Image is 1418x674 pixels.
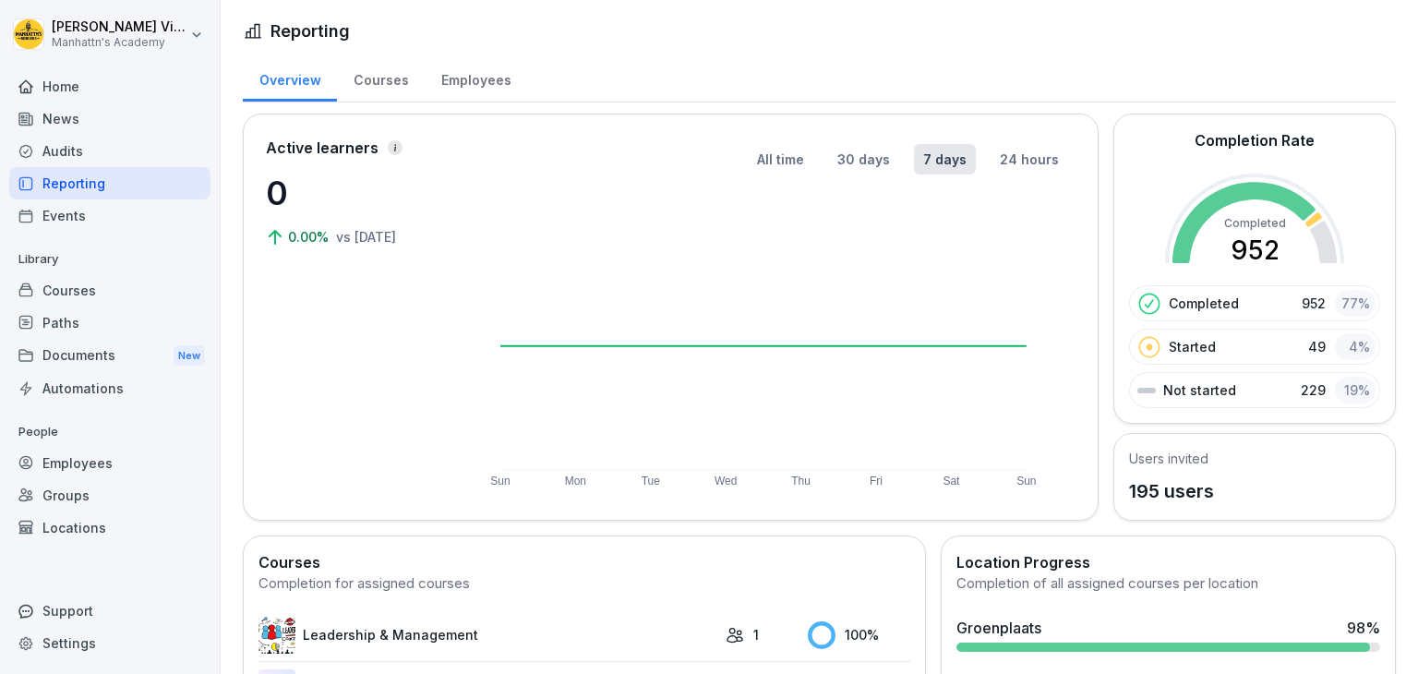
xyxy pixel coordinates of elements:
p: 0 [266,168,451,218]
p: Started [1169,337,1216,356]
div: 4 % [1335,333,1376,360]
p: 1 [753,625,759,644]
div: 98 % [1347,617,1380,639]
div: 77 % [1335,290,1376,317]
p: Not started [1163,380,1236,400]
h2: Courses [258,551,910,573]
div: Completion of all assigned courses per location [956,573,1380,595]
a: Home [9,70,210,102]
button: 7 days [914,144,976,175]
h1: Reporting [270,18,350,43]
p: Manhattn's Academy [52,36,186,49]
a: Audits [9,135,210,167]
text: Sun [490,475,510,487]
h2: Location Progress [956,551,1380,573]
a: DocumentsNew [9,339,210,373]
button: 24 hours [991,144,1068,175]
a: Courses [337,54,425,102]
text: Sat [943,475,961,487]
a: Employees [9,447,210,479]
div: Completion for assigned courses [258,573,910,595]
button: All time [748,144,813,175]
text: Thu [792,475,811,487]
div: Support [9,595,210,627]
a: Settings [9,627,210,659]
img: m5os3g31qv4yrwr27cnhnia0.png [258,617,295,654]
p: [PERSON_NAME] Vierse [52,19,186,35]
p: vs [DATE] [336,227,396,247]
div: Documents [9,339,210,373]
p: 49 [1308,337,1326,356]
p: People [9,417,210,447]
div: Groenplaats [956,617,1041,639]
a: Groups [9,479,210,512]
p: Library [9,245,210,274]
p: Completed [1169,294,1239,313]
h2: Completion Rate [1195,129,1315,151]
div: New [174,345,205,367]
div: 100 % [808,621,910,649]
a: Leadership & Management [258,617,716,654]
p: 0.00% [288,227,332,247]
p: 952 [1302,294,1326,313]
a: Overview [243,54,337,102]
a: Courses [9,274,210,307]
a: Groenplaats98% [949,609,1388,659]
text: Mon [565,475,586,487]
button: 30 days [828,144,899,175]
text: Sun [1017,475,1037,487]
text: Wed [715,475,737,487]
a: Employees [425,54,527,102]
a: Locations [9,512,210,544]
a: Reporting [9,167,210,199]
div: 19 % [1335,377,1376,403]
text: Fri [871,475,883,487]
text: Tue [642,475,661,487]
a: Events [9,199,210,232]
p: 195 users [1129,477,1214,505]
h5: Users invited [1129,449,1214,468]
a: Paths [9,307,210,339]
p: 229 [1301,380,1326,400]
p: Active learners [266,137,379,159]
a: News [9,102,210,135]
a: Automations [9,372,210,404]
